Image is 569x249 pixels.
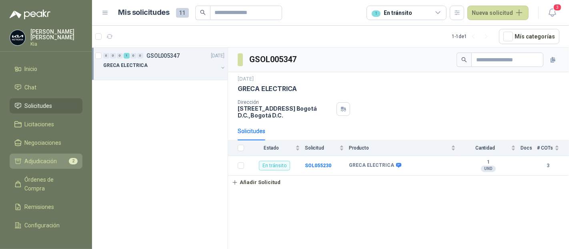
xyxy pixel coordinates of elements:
[117,53,123,59] div: 0
[25,65,38,73] span: Inicio
[481,166,496,172] div: UND
[10,30,25,45] img: Company Logo
[30,42,82,47] p: Kia
[176,8,189,18] span: 11
[137,53,143,59] div: 0
[25,138,62,147] span: Negociaciones
[238,99,333,105] p: Dirección
[499,29,559,44] button: Mís categorías
[537,162,559,170] b: 3
[200,10,206,15] span: search
[537,145,553,151] span: # COTs
[553,4,562,11] span: 3
[10,172,82,196] a: Órdenes de Compra
[69,158,78,164] span: 2
[461,57,467,63] span: search
[10,61,82,77] a: Inicio
[305,163,331,168] a: SOL055230
[10,117,82,132] a: Licitaciones
[461,159,516,166] b: 1
[30,29,82,40] p: [PERSON_NAME] [PERSON_NAME]
[249,53,298,66] h3: GSOL005347
[372,10,381,17] div: 1
[25,120,54,129] span: Licitaciones
[10,199,82,215] a: Remisiones
[228,176,569,189] a: Añadir Solicitud
[249,145,294,151] span: Estado
[10,80,82,95] a: Chat
[259,161,290,170] div: En tránsito
[124,53,130,59] div: 1
[110,53,116,59] div: 0
[228,176,284,189] button: Añadir Solicitud
[146,53,180,59] p: GSOL005347
[238,127,265,136] div: Solicitudes
[461,145,509,151] span: Cantidad
[521,140,537,156] th: Docs
[305,140,349,156] th: Solicitud
[103,51,226,77] a: 0 0 0 1 0 0 GSOL005347[DATE] GRECA ELECTRICA
[238,105,333,119] p: [STREET_ADDRESS] Bogotá D.C. , Bogotá D.C.
[461,140,521,156] th: Cantidad
[10,98,82,113] a: Solicitudes
[25,175,75,193] span: Órdenes de Compra
[25,83,37,92] span: Chat
[25,101,52,110] span: Solicitudes
[10,218,82,233] a: Configuración
[103,62,148,69] p: GRECA ELECTRICA
[349,140,461,156] th: Producto
[25,221,60,230] span: Configuración
[545,6,559,20] button: 3
[10,154,82,169] a: Adjudicación2
[452,30,493,43] div: 1 - 1 de 1
[372,8,412,17] div: En tránsito
[10,135,82,150] a: Negociaciones
[25,157,57,166] span: Adjudicación
[349,162,394,169] b: GRECA ELECTRICA
[305,145,338,151] span: Solicitud
[211,52,224,60] p: [DATE]
[103,53,109,59] div: 0
[25,202,54,211] span: Remisiones
[118,7,170,18] h1: Mis solicitudes
[10,10,50,19] img: Logo peakr
[349,145,449,151] span: Producto
[467,6,529,20] button: Nueva solicitud
[249,140,305,156] th: Estado
[238,75,254,83] p: [DATE]
[238,85,297,93] p: GRECA ELECTRICA
[537,140,569,156] th: # COTs
[130,53,136,59] div: 0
